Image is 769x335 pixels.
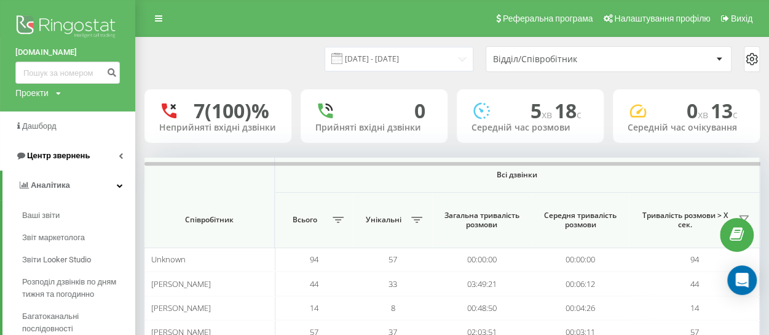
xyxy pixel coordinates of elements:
[698,108,711,121] span: хв
[15,12,120,43] img: Ringostat logo
[310,254,318,265] span: 94
[628,123,745,133] div: Середній час очікування
[531,248,629,272] td: 00:00:00
[310,278,318,289] span: 44
[391,302,395,313] span: 8
[554,97,582,124] span: 18
[22,276,129,301] span: Розподіл дзвінків по дням тижня та погодинно
[711,97,738,124] span: 13
[530,97,554,124] span: 5
[727,265,757,295] div: Open Intercom Messenger
[15,62,120,84] input: Пошук за номером
[22,209,60,222] span: Ваші звіти
[22,227,135,249] a: Звіт маркетолога
[636,211,734,230] span: Тривалість розмови > Х сек.
[503,14,593,23] span: Реферальна програма
[22,249,135,271] a: Звіти Looker Studio
[542,108,554,121] span: хв
[22,254,91,266] span: Звіти Looker Studio
[27,151,90,160] span: Центр звернень
[731,14,752,23] span: Вихід
[2,171,135,200] a: Аналiтика
[443,211,520,230] span: Загальна тривалість розмови
[15,87,49,99] div: Проекти
[687,97,711,124] span: 0
[733,108,738,121] span: c
[690,278,699,289] span: 44
[577,108,582,121] span: c
[531,272,629,296] td: 00:06:12
[304,170,729,180] span: Всі дзвінки
[22,121,57,131] span: Дашборд
[22,271,135,305] a: Розподіл дзвінків по дням тижня та погодинно
[194,99,269,123] div: 7 (100)%
[151,254,186,265] span: Unknown
[281,215,329,225] span: Всього
[388,278,397,289] span: 33
[531,296,629,320] td: 00:04:26
[690,302,699,313] span: 14
[471,123,589,133] div: Середній час розмови
[31,180,70,190] span: Аналiтика
[310,302,318,313] span: 14
[690,254,699,265] span: 94
[151,302,211,313] span: [PERSON_NAME]
[15,46,120,59] a: [DOMAIN_NAME]
[388,254,397,265] span: 57
[22,204,135,227] a: Ваші звіти
[493,54,640,65] div: Відділ/Співробітник
[360,215,408,225] span: Унікальні
[159,123,277,133] div: Неприйняті вхідні дзвінки
[432,248,530,272] td: 00:00:00
[414,99,425,123] div: 0
[22,310,129,335] span: Багатоканальні послідовності
[542,211,619,230] span: Середня тривалість розмови
[157,215,262,225] span: Співробітник
[151,278,211,289] span: [PERSON_NAME]
[614,14,710,23] span: Налаштування профілю
[315,123,433,133] div: Прийняті вхідні дзвінки
[432,272,530,296] td: 03:49:21
[22,232,85,244] span: Звіт маркетолога
[432,296,530,320] td: 00:48:50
